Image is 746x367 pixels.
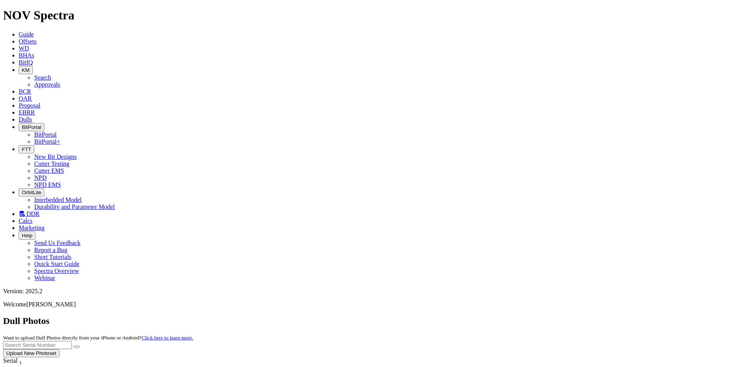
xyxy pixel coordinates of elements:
a: Marketing [19,224,45,231]
a: Quick Start Guide [34,261,79,267]
a: Cutter Testing [34,160,70,167]
a: BHAs [19,52,34,59]
span: Sort None [19,357,22,364]
a: BitPortal [34,131,57,138]
span: KM [22,67,30,73]
small: Want to upload Dull Photos directly from your iPhone or Android? [3,335,193,341]
button: Help [19,231,35,240]
sub: 1 [19,360,22,365]
p: Welcome [3,301,743,308]
span: Serial [3,357,17,364]
a: Webinar [34,275,55,281]
a: Spectra Overview [34,268,79,274]
a: BitIQ [19,59,33,66]
a: NPD EMS [34,181,61,188]
a: EBRR [19,109,35,116]
a: Cutter EMS [34,167,64,174]
a: DDR [19,210,40,217]
a: Guide [19,31,34,38]
input: Search Serial Number [3,341,72,349]
a: Send Us Feedback [34,240,80,246]
a: Search [34,74,51,81]
button: OrbitLite [19,188,44,197]
a: New Bit Designs [34,153,77,160]
a: Calcs [19,217,33,224]
a: Short Tutorials [34,254,71,260]
a: BCR [19,88,31,95]
div: Serial Sort None [3,357,36,366]
button: Upload New Photoset [3,349,59,357]
span: FTT [22,146,31,152]
a: Offsets [19,38,37,45]
a: Click here to learn more. [142,335,193,341]
button: KM [19,66,33,74]
span: DDR [26,210,40,217]
span: [PERSON_NAME] [26,301,76,308]
span: OrbitLite [22,190,41,195]
a: OAR [19,95,32,102]
button: BitPortal [19,123,44,131]
a: Durability and Parameter Model [34,204,115,210]
a: Approvals [34,81,60,88]
span: BitPortal [22,124,41,130]
h2: Dull Photos [3,316,743,326]
h1: NOV Spectra [3,8,743,23]
a: Interbedded Model [34,197,82,203]
button: FTT [19,145,34,153]
a: BitPortal+ [34,138,60,145]
span: Help [22,233,32,238]
a: Report a Bug [34,247,67,253]
a: NPD [34,174,47,181]
div: Version: 2025.2 [3,288,743,295]
a: Proposal [19,102,40,109]
a: WD [19,45,29,52]
a: Dulls [19,116,32,123]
